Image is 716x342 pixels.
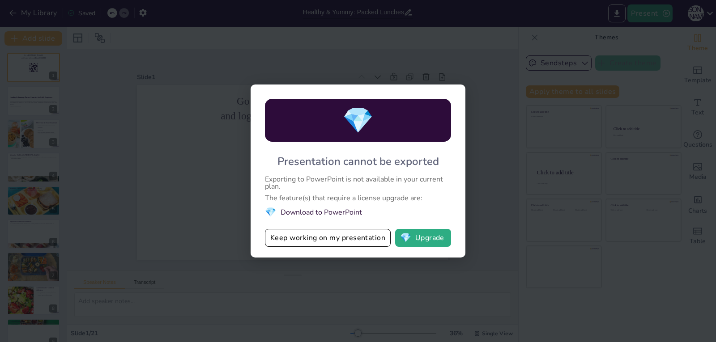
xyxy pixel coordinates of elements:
span: diamond [400,233,411,242]
div: The feature(s) that require a license upgrade are: [265,194,451,202]
div: Exporting to PowerPoint is not available in your current plan. [265,176,451,190]
button: Keep working on my presentation [265,229,391,247]
div: Presentation cannot be exported [277,154,439,169]
li: Download to PowerPoint [265,206,451,218]
span: diamond [342,103,374,138]
span: diamond [265,206,276,218]
button: diamondUpgrade [395,229,451,247]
